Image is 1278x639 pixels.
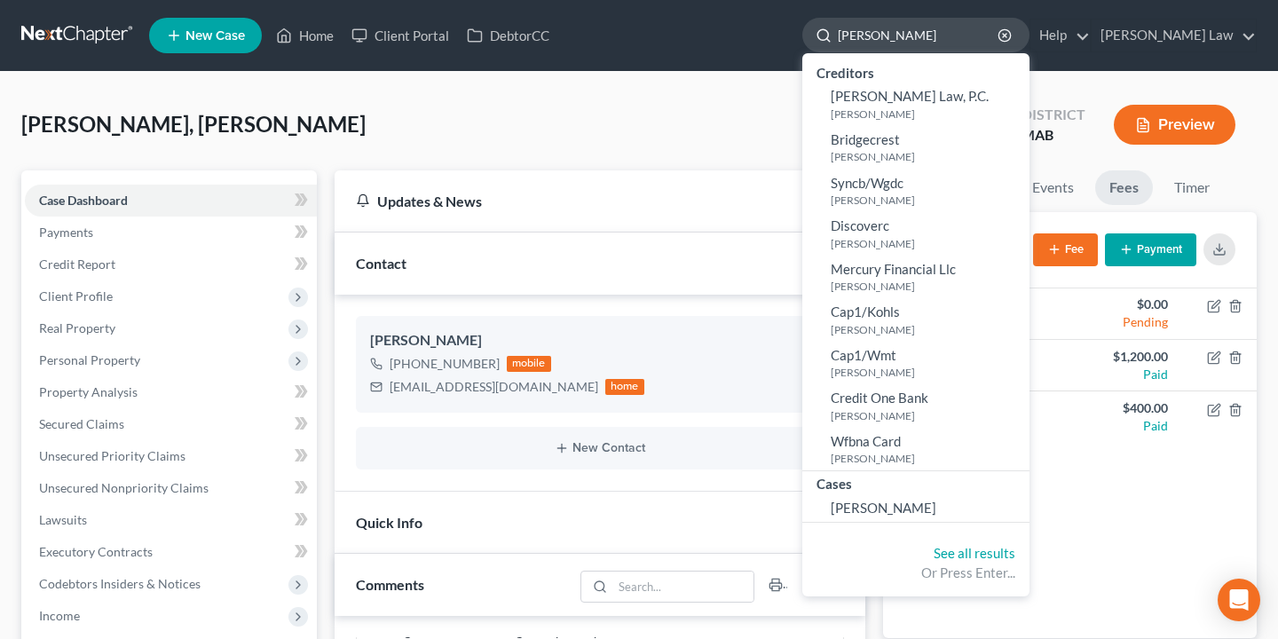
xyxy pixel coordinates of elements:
div: $1,200.00 [1084,348,1167,366]
span: Executory Contracts [39,544,153,559]
span: Bridgecrest [831,131,900,147]
a: Unsecured Priority Claims [25,440,317,472]
span: Syncb/Wgdc [831,175,903,191]
span: [PERSON_NAME], [PERSON_NAME] [21,111,366,137]
button: Preview [1114,105,1235,145]
a: Mercury Financial Llc[PERSON_NAME] [802,256,1029,299]
div: Updates & News [356,192,791,210]
div: Paid [1084,417,1167,435]
small: [PERSON_NAME] [831,236,1025,251]
a: Help [1030,20,1090,51]
a: Lawsuits [25,504,317,536]
span: Credit Report [39,256,115,272]
div: MAB [1022,125,1085,146]
span: Credit One Bank [831,390,928,406]
span: [PERSON_NAME] [831,500,936,516]
div: $400.00 [1084,399,1167,417]
a: [PERSON_NAME] Law [1092,20,1256,51]
span: Payments [39,225,93,240]
a: Cap1/Wmt[PERSON_NAME] [802,342,1029,385]
div: Open Intercom Messenger [1218,579,1260,621]
small: [PERSON_NAME] [831,408,1025,423]
span: Real Property [39,320,115,335]
span: Contact [356,255,406,272]
small: [PERSON_NAME] [831,365,1025,380]
div: $0.00 [1084,296,1167,313]
span: Wfbna Card [831,433,901,449]
div: Or Press Enter... [816,564,1015,582]
small: [PERSON_NAME] [831,279,1025,294]
div: [PERSON_NAME] [370,330,830,351]
button: Payment [1105,233,1196,266]
span: Unsecured Priority Claims [39,448,185,463]
span: Comments [356,576,424,593]
input: Search by name... [838,19,1000,51]
div: District [1022,105,1085,125]
span: Mercury Financial Llc [831,261,956,277]
a: Discoverc[PERSON_NAME] [802,212,1029,256]
span: New Case [185,29,245,43]
small: [PERSON_NAME] [831,451,1025,466]
div: [PHONE_NUMBER] [390,355,500,373]
small: [PERSON_NAME] [831,322,1025,337]
input: Search... [612,572,753,602]
span: Client Profile [39,288,113,304]
a: Credit One Bank[PERSON_NAME] [802,384,1029,428]
a: DebtorCC [458,20,558,51]
a: [PERSON_NAME] [802,494,1029,522]
a: Payments [25,217,317,248]
span: Quick Info [356,514,422,531]
span: Cap1/Kohls [831,304,900,319]
span: [PERSON_NAME] Law, P.C. [831,88,989,104]
div: Cases [802,471,1029,493]
button: New Contact [370,441,830,455]
a: [PERSON_NAME] Law, P.C.[PERSON_NAME] [802,83,1029,126]
span: Case Dashboard [39,193,128,208]
a: Syncb/Wgdc[PERSON_NAME] [802,170,1029,213]
div: mobile [507,356,551,372]
small: [PERSON_NAME] [831,106,1025,122]
a: See all results [934,545,1015,561]
span: Discoverc [831,217,889,233]
small: [PERSON_NAME] [831,149,1025,164]
a: Client Portal [343,20,458,51]
div: [EMAIL_ADDRESS][DOMAIN_NAME] [390,378,598,396]
small: [PERSON_NAME] [831,193,1025,208]
a: Unsecured Nonpriority Claims [25,472,317,504]
div: Paid [1084,366,1167,383]
a: Events [1018,170,1088,205]
span: Lawsuits [39,512,87,527]
span: Secured Claims [39,416,124,431]
span: Cap1/Wmt [831,347,896,363]
div: Creditors [802,60,1029,83]
a: Home [267,20,343,51]
div: Pending [1084,313,1167,331]
a: Property Analysis [25,376,317,408]
a: Bridgecrest[PERSON_NAME] [802,126,1029,170]
span: Unsecured Nonpriority Claims [39,480,209,495]
span: Income [39,608,80,623]
span: Codebtors Insiders & Notices [39,576,201,591]
a: Fees [1095,170,1153,205]
a: Executory Contracts [25,536,317,568]
a: Wfbna Card[PERSON_NAME] [802,428,1029,471]
span: Property Analysis [39,384,138,399]
a: Credit Report [25,248,317,280]
span: Personal Property [39,352,140,367]
a: Secured Claims [25,408,317,440]
a: Cap1/Kohls[PERSON_NAME] [802,298,1029,342]
a: Case Dashboard [25,185,317,217]
button: Fee [1033,233,1098,266]
a: Timer [1160,170,1224,205]
div: home [605,379,644,395]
